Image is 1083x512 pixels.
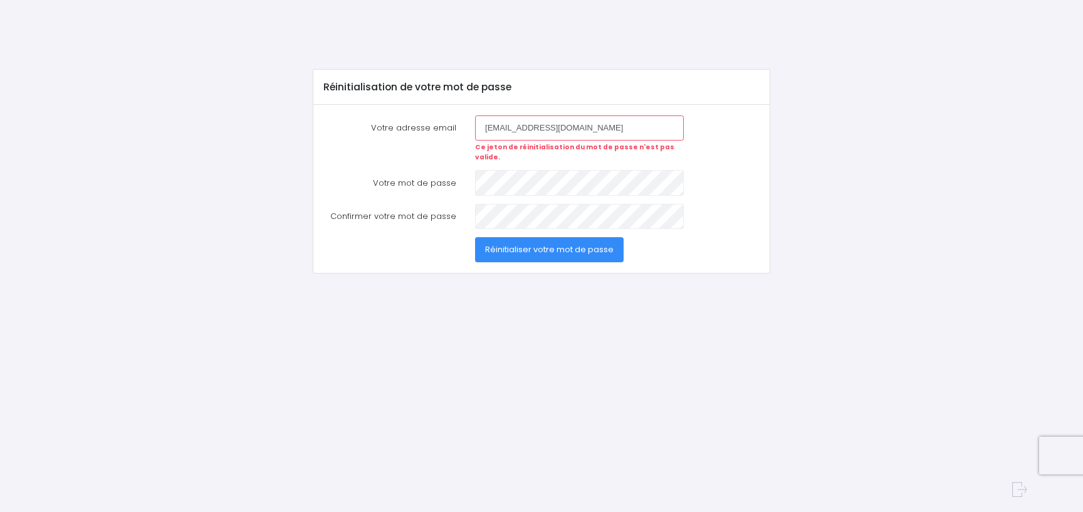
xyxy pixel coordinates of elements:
div: Réinitialisation de votre mot de passe [313,70,770,105]
span: Réinitialiser votre mot de passe [485,243,614,255]
label: Votre adresse email [314,115,466,163]
strong: Ce jeton de réinitialisation du mot de passe n'est pas valide. [475,142,674,162]
label: Confirmer votre mot de passe [314,204,466,229]
label: Votre mot de passe [314,170,466,195]
button: Réinitialiser votre mot de passe [475,237,624,262]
